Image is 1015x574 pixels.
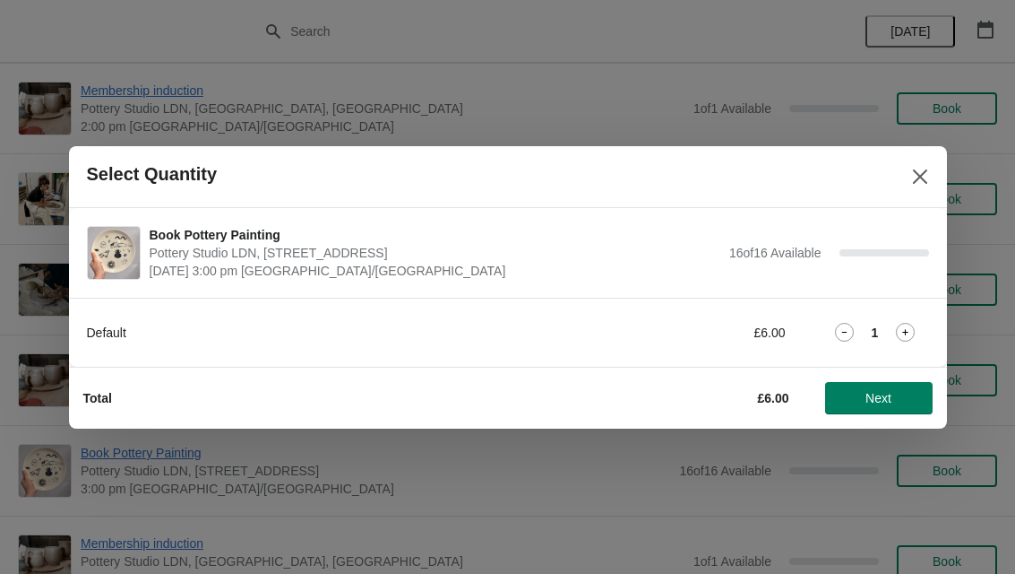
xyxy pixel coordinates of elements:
button: Next [825,382,933,414]
strong: £6.00 [757,391,788,405]
strong: Total [83,391,112,405]
strong: 1 [872,324,879,342]
div: Default [87,324,584,342]
span: [DATE] 3:00 pm [GEOGRAPHIC_DATA]/[GEOGRAPHIC_DATA] [150,262,720,280]
h2: Select Quantity [87,164,218,185]
img: Book Pottery Painting | Pottery Studio LDN, Unit 1.3, Building A4, 10 Monro Way, London, SE10 0EJ... [88,227,140,279]
div: £6.00 [620,324,786,342]
span: Next [865,391,891,405]
span: Book Pottery Painting [150,226,720,244]
button: Close [904,161,936,193]
span: Pottery Studio LDN, [STREET_ADDRESS] [150,244,720,262]
span: 16 of 16 Available [729,246,821,260]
